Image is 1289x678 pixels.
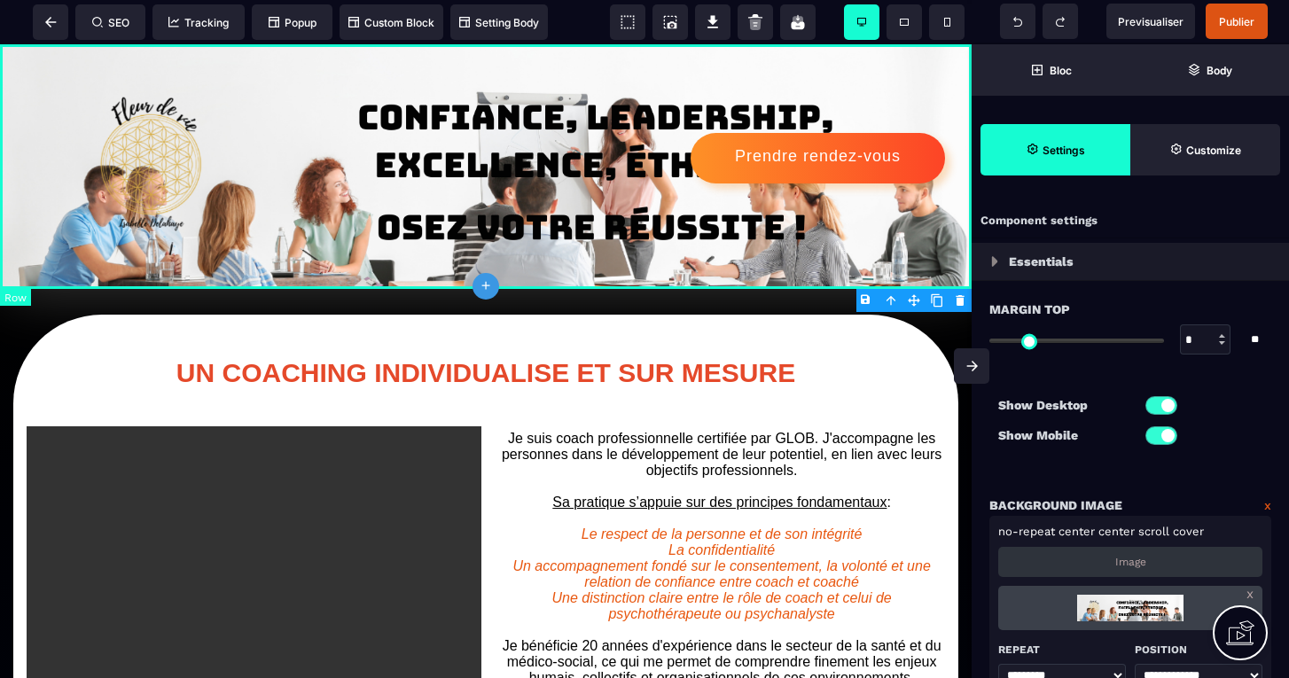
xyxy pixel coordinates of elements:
[980,124,1130,175] span: Settings
[1118,15,1184,28] span: Previsualiser
[1135,639,1262,660] p: Position
[459,16,539,29] span: Setting Body
[1130,44,1289,96] span: Open Layer Manager
[1130,124,1280,175] span: Open Style Manager
[1186,144,1241,157] strong: Customize
[1219,15,1254,28] span: Publier
[551,546,895,577] i: Une distinction claire entre le rôle de coach et celui de psychothérapeute ou psychanalyste
[348,16,434,29] span: Custom Block
[989,495,1122,516] p: Background Image
[1106,4,1195,39] span: Preview
[176,314,795,343] b: UN COACHING INDIVIDUALISE ET SUR MESURE
[512,514,934,545] i: Un accompagnement fondé sur le consentement, la volonté et une relation de confiance entre coach ...
[991,256,998,267] img: loading
[1009,251,1074,272] p: Essentials
[691,89,945,139] button: Prendre rendez-vous
[1173,525,1204,538] span: cover
[652,4,688,40] span: Screenshot
[989,299,1070,320] span: Margin Top
[1246,586,1254,602] a: x
[552,450,887,465] u: Sa pratique s’appuie sur des principes fondamentaux
[610,4,645,40] span: View components
[92,16,129,29] span: SEO
[1207,64,1232,77] strong: Body
[1115,556,1146,568] p: Image
[168,16,229,29] span: Tracking
[668,498,775,513] i: La confidentialité
[972,44,1130,96] span: Open Blocks
[1043,144,1085,157] strong: Settings
[998,639,1126,660] p: Repeat
[998,525,1055,538] span: no-repeat
[1050,64,1072,77] strong: Bloc
[972,204,1289,238] div: Component settings
[582,482,863,497] i: Le respect de la personne et de son intégrité
[269,16,316,29] span: Popup
[998,394,1130,416] p: Show Desktop
[1077,586,1183,630] img: loading
[998,425,1130,446] p: Show Mobile
[1138,525,1169,538] span: scroll
[1059,525,1135,538] span: center center
[1264,495,1271,516] a: x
